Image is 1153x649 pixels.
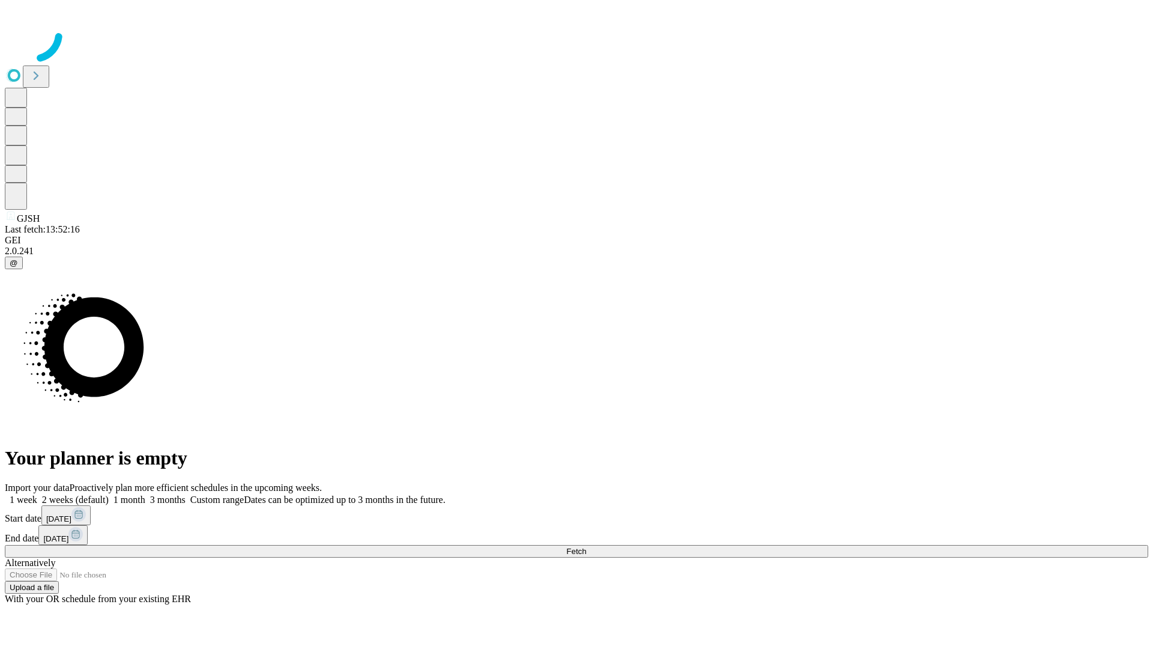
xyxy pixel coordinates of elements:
[5,581,59,594] button: Upload a file
[17,213,40,224] span: GJSH
[150,495,186,505] span: 3 months
[41,505,91,525] button: [DATE]
[5,246,1148,257] div: 2.0.241
[190,495,244,505] span: Custom range
[5,235,1148,246] div: GEI
[5,224,80,234] span: Last fetch: 13:52:16
[46,514,71,523] span: [DATE]
[5,545,1148,558] button: Fetch
[43,534,68,543] span: [DATE]
[566,547,586,556] span: Fetch
[38,525,88,545] button: [DATE]
[5,558,55,568] span: Alternatively
[10,495,37,505] span: 1 week
[10,258,18,267] span: @
[42,495,109,505] span: 2 weeks (default)
[5,447,1148,469] h1: Your planner is empty
[5,505,1148,525] div: Start date
[70,483,322,493] span: Proactively plan more efficient schedules in the upcoming weeks.
[5,594,191,604] span: With your OR schedule from your existing EHR
[244,495,445,505] span: Dates can be optimized up to 3 months in the future.
[113,495,145,505] span: 1 month
[5,257,23,269] button: @
[5,483,70,493] span: Import your data
[5,525,1148,545] div: End date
